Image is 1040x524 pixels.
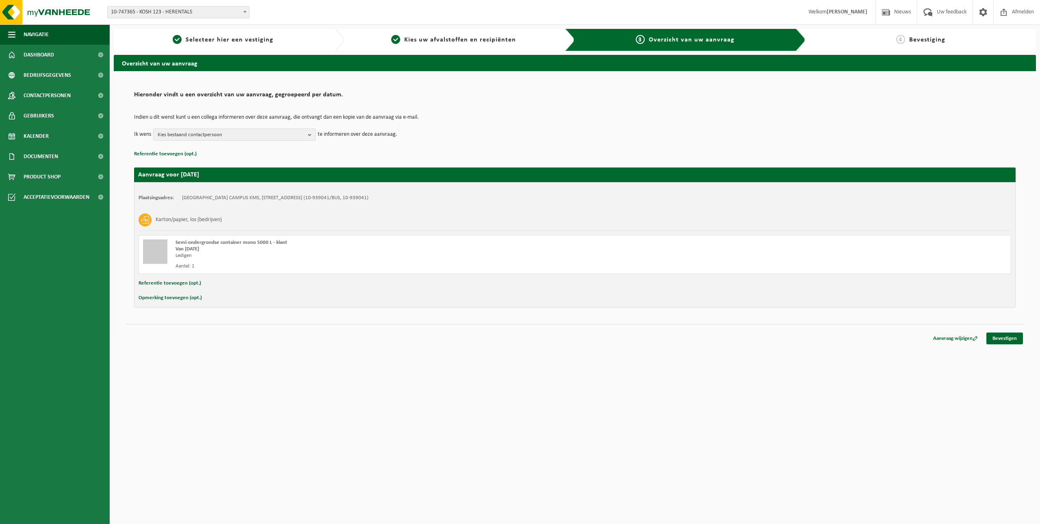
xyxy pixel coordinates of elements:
p: Ik wens [134,128,151,141]
h2: Overzicht van uw aanvraag [114,55,1036,71]
span: Overzicht van uw aanvraag [649,37,734,43]
span: Acceptatievoorwaarden [24,187,89,207]
span: 4 [896,35,905,44]
span: 3 [636,35,645,44]
p: te informeren over deze aanvraag. [318,128,397,141]
strong: Van [DATE] [175,246,199,252]
h3: Karton/papier, los (bedrijven) [156,213,222,226]
a: Aanvraag wijzigen [927,333,984,344]
span: Contactpersonen [24,85,71,106]
span: Selecteer hier een vestiging [186,37,273,43]
span: Documenten [24,146,58,167]
span: Semi-ondergrondse container mono 5000 L - klant [175,240,287,245]
span: 10-747365 - KOSH 123 - HERENTALS [108,7,249,18]
strong: Plaatsingsadres: [139,195,174,200]
button: Referentie toevoegen (opt.) [139,278,201,289]
a: Bevestigen [986,333,1023,344]
button: Kies bestaand contactpersoon [153,128,316,141]
span: 1 [173,35,182,44]
strong: [PERSON_NAME] [827,9,867,15]
h2: Hieronder vindt u een overzicht van uw aanvraag, gegroepeerd per datum. [134,91,1016,102]
span: Gebruikers [24,106,54,126]
div: Aantal: 1 [175,263,607,270]
div: Ledigen [175,252,607,259]
span: Bevestiging [909,37,945,43]
a: 1Selecteer hier een vestiging [118,35,328,45]
span: Dashboard [24,45,54,65]
span: Kalender [24,126,49,146]
p: Indien u dit wenst kunt u een collega informeren over deze aanvraag, die ontvangt dan een kopie v... [134,115,1016,120]
span: Kies uw afvalstoffen en recipiënten [404,37,516,43]
td: [GEOGRAPHIC_DATA] CAMPUS KMS, [STREET_ADDRESS] (10-939041/BUS, 10-939041) [182,195,368,201]
span: Navigatie [24,24,49,45]
span: Bedrijfsgegevens [24,65,71,85]
span: Product Shop [24,167,61,187]
a: 2Kies uw afvalstoffen en recipiënten [349,35,559,45]
span: 10-747365 - KOSH 123 - HERENTALS [107,6,249,18]
span: 2 [391,35,400,44]
strong: Aanvraag voor [DATE] [138,172,199,178]
span: Kies bestaand contactpersoon [158,129,305,141]
button: Opmerking toevoegen (opt.) [139,293,202,303]
button: Referentie toevoegen (opt.) [134,149,197,159]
